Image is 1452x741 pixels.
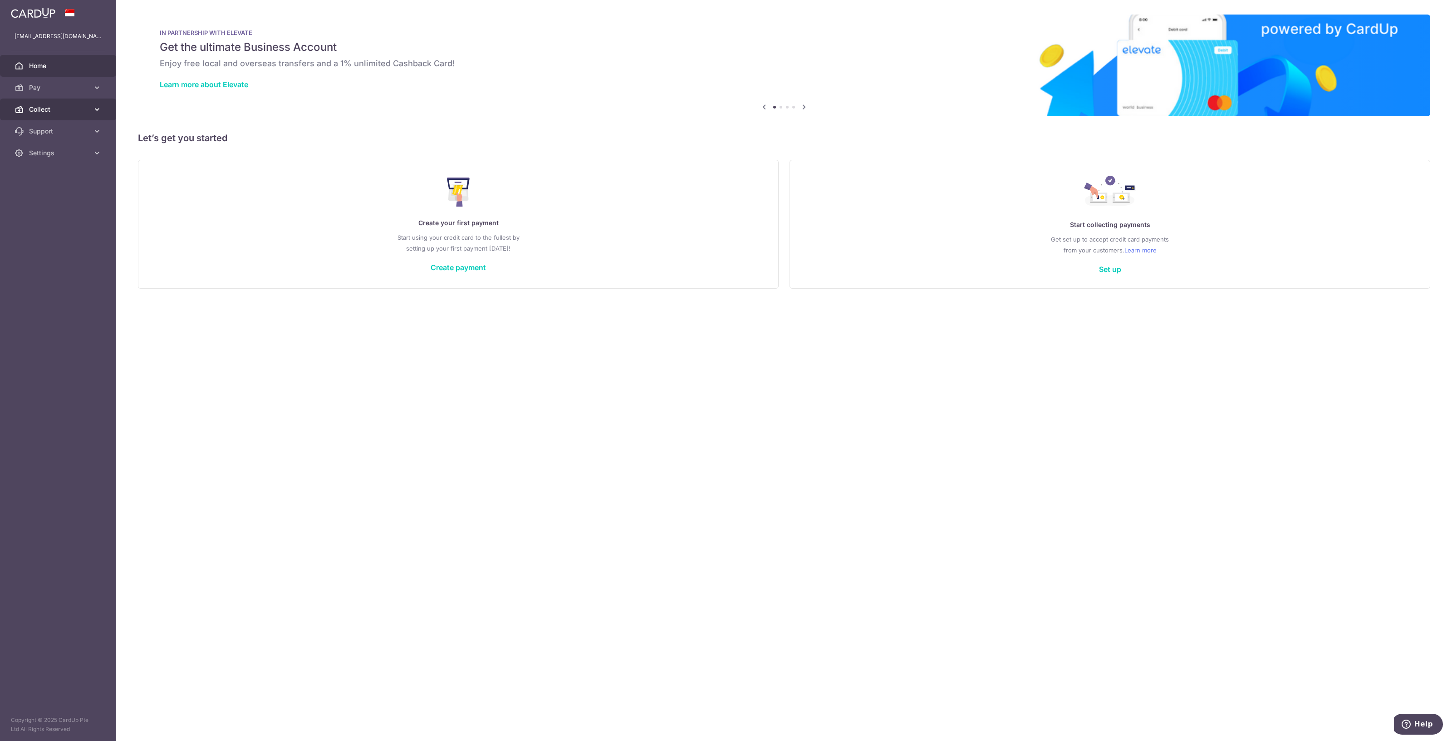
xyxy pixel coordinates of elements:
[138,15,1430,116] img: Renovation banner
[1099,265,1121,274] a: Set up
[29,148,89,158] span: Settings
[29,83,89,92] span: Pay
[160,40,1408,54] h5: Get the ultimate Business Account
[15,32,102,41] p: [EMAIL_ADDRESS][DOMAIN_NAME]
[808,234,1412,256] p: Get set up to accept credit card payments from your customers.
[1084,176,1136,208] img: Collect Payment
[447,178,470,207] img: Make Payment
[160,80,248,89] a: Learn more about Elevate
[29,127,89,136] span: Support
[808,219,1412,230] p: Start collecting payments
[11,7,55,18] img: CardUp
[431,263,486,272] a: Create payment
[160,58,1408,69] h6: Enjoy free local and overseas transfers and a 1% unlimited Cashback Card!
[138,131,1430,145] h5: Let’s get you started
[157,232,760,254] p: Start using your credit card to the fullest by setting up your first payment [DATE]!
[1124,245,1157,256] a: Learn more
[29,61,89,70] span: Home
[157,217,760,228] p: Create your first payment
[1394,714,1443,736] iframe: Opens a widget where you can find more information
[160,29,1408,36] p: IN PARTNERSHIP WITH ELEVATE
[29,105,89,114] span: Collect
